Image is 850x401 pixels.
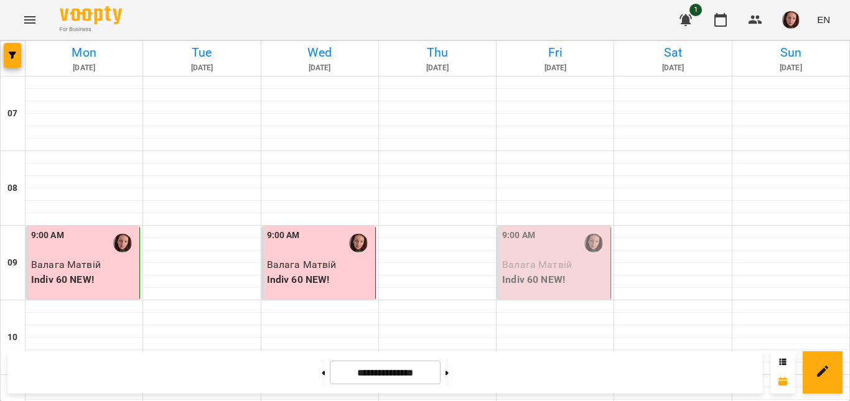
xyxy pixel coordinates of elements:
h6: [DATE] [145,62,258,74]
img: Пожидаєва Олена [349,234,368,252]
h6: [DATE] [498,62,612,74]
span: Валага Матвій [31,259,101,270]
img: Пожидаєва Олена [584,234,603,252]
span: Валага Матвій [267,259,337,270]
h6: [DATE] [263,62,376,74]
h6: Thu [381,43,494,62]
button: EN [812,8,835,31]
h6: [DATE] [616,62,729,74]
h6: 10 [7,331,17,344]
h6: 08 [7,182,17,195]
h6: [DATE] [27,62,141,74]
h6: Tue [145,43,258,62]
p: Indiv 60 NEW! [502,272,608,287]
h6: 09 [7,256,17,270]
h6: Sat [616,43,729,62]
h6: Wed [263,43,376,62]
span: EN [817,13,830,26]
p: Indiv 60 NEW! [267,272,373,287]
label: 9:00 AM [502,229,535,242]
p: Indiv 60 NEW! [31,272,137,287]
span: Валага Матвій [502,259,572,270]
img: Voopty Logo [60,6,122,24]
h6: Mon [27,43,141,62]
label: 9:00 AM [31,229,64,242]
img: 09dce9ce98c38e7399589cdc781be319.jpg [782,11,800,29]
h6: [DATE] [381,62,494,74]
h6: Sun [734,43,848,62]
label: 9:00 AM [267,229,300,242]
span: For Business [60,25,122,34]
h6: [DATE] [734,62,848,74]
h6: Fri [498,43,612,62]
span: 1 [689,4,702,16]
button: Menu [15,5,45,35]
img: Пожидаєва Олена [113,234,132,252]
h6: 07 [7,107,17,121]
